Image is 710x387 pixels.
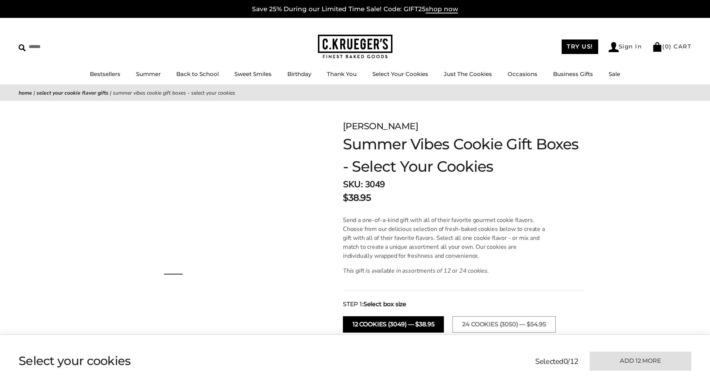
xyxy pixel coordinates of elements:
[19,41,107,53] input: Search
[452,316,555,333] button: 24 Cookies (3050) — $54.95
[252,5,458,13] a: Save 25% During our Limited Time Sale! Code: GIFT25shop now
[90,70,120,77] a: Bestsellers
[343,133,583,178] h1: Summer Vibes Cookie Gift Boxes - Select Your Cookies
[113,89,235,96] span: Summer Vibes Cookie Gift Boxes - Select Your Cookies
[343,267,489,275] i: This gift is available in assortments of 12 or 24 cookies.
[176,70,219,77] a: Back to School
[652,42,662,52] img: Bag
[343,316,444,333] button: 12 Cookies (3049) — $38.95
[665,43,669,50] span: 0
[343,120,583,133] p: [PERSON_NAME]
[234,70,272,77] a: Sweet Smiles
[363,300,406,309] strong: Select box size
[609,42,642,52] a: Sign In
[136,70,161,77] a: Summer
[343,191,371,204] p: $38.95
[535,356,578,367] p: Selected /
[365,178,385,190] span: 3049
[590,352,691,371] button: Add 12 more
[19,89,32,96] a: Home
[37,89,108,96] a: Select Your Cookie Flavor Gifts
[343,178,363,190] strong: SKU:
[343,300,583,309] div: STEP 1:
[609,42,619,52] img: Account
[609,70,620,77] a: Sale
[553,70,593,77] a: Business Gifts
[372,70,428,77] a: Select Your Cookies
[508,70,537,77] a: Occasions
[327,70,357,77] a: Thank You
[110,89,111,96] span: |
[318,35,392,59] img: C.KRUEGER'S
[34,89,35,96] span: |
[426,5,458,13] span: shop now
[19,44,26,51] img: Search
[570,356,578,367] span: 12
[562,39,598,54] a: TRY US!
[287,70,311,77] a: Birthday
[652,43,691,50] a: (0) CART
[564,356,568,367] span: 0
[343,216,547,260] p: Send a one-of-a-kind gift with all of their favorite gourmet cookie flavors. Choose from our deli...
[19,89,691,97] nav: breadcrumbs
[444,70,492,77] a: Just The Cookies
